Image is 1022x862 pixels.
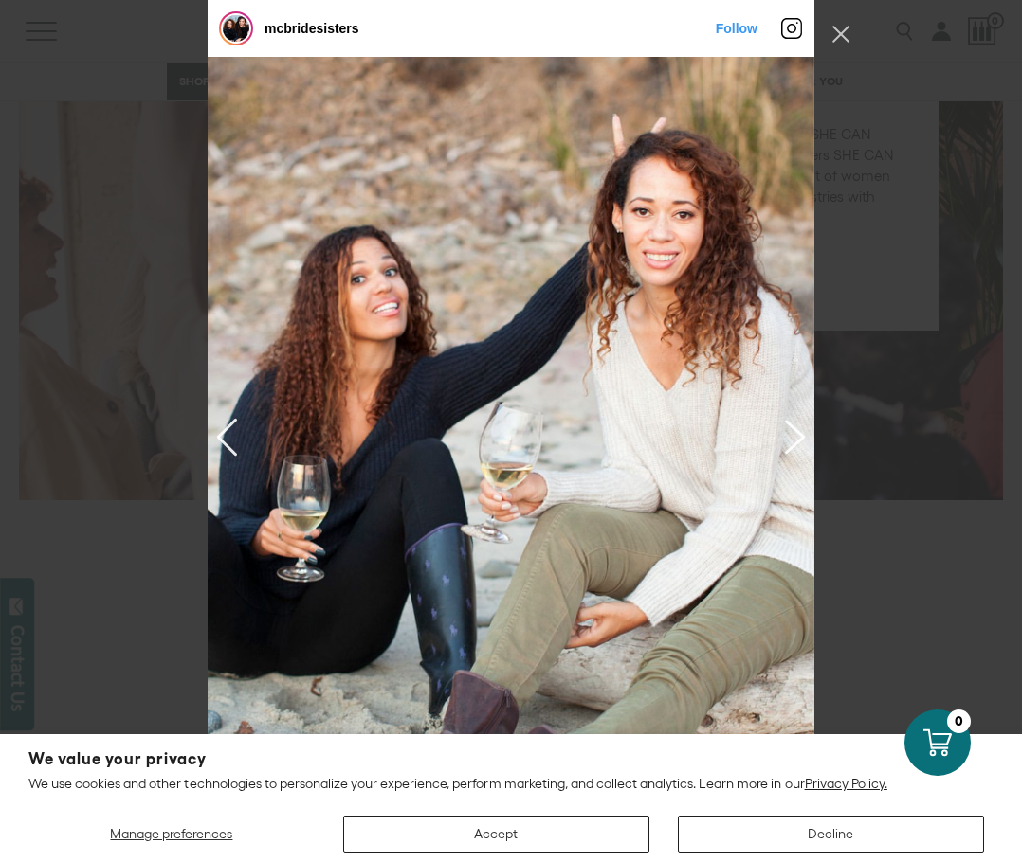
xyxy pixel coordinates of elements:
[716,21,757,36] a: Follow
[28,775,994,792] p: We use cookies and other technologies to personalize your experience, perform marketing, and coll...
[780,419,803,453] button: Previous image
[265,21,359,36] a: mcbridesisters
[947,709,971,733] div: 0
[805,776,887,791] a: Privacy Policy.
[28,751,994,767] h2: We value your privacy
[28,816,315,853] button: Manage preferences
[343,816,649,853] button: Accept
[826,19,856,49] button: Close Instagram Feed Popup
[678,816,984,853] button: Decline
[110,826,232,841] span: Manage preferences
[219,417,242,455] button: Next image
